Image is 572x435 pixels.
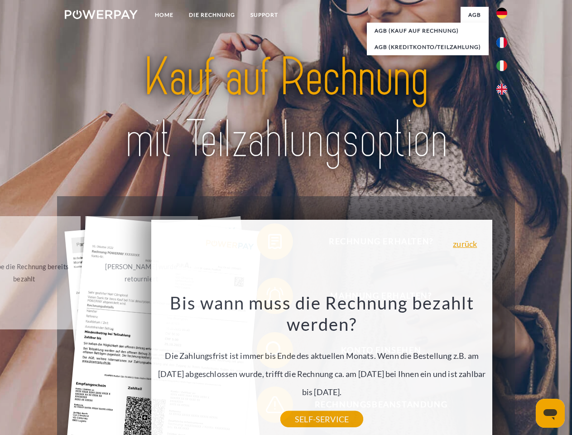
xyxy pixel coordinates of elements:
a: AGB (Kreditkonto/Teilzahlung) [367,39,489,55]
a: agb [461,7,489,23]
a: SUPPORT [243,7,286,23]
img: title-powerpay_de.svg [87,43,485,174]
iframe: Schaltfläche zum Öffnen des Messaging-Fensters [536,399,565,428]
img: logo-powerpay-white.svg [65,10,138,19]
img: de [496,8,507,19]
a: zurück [453,240,477,248]
a: SELF-SERVICE [280,411,363,427]
div: [PERSON_NAME] wurde retourniert [91,261,192,285]
img: en [496,84,507,95]
a: Home [147,7,181,23]
div: Die Zahlungsfrist ist immer bis Ende des aktuellen Monats. Wenn die Bestellung z.B. am [DATE] abg... [157,292,487,419]
img: it [496,60,507,71]
a: DIE RECHNUNG [181,7,243,23]
a: AGB (Kauf auf Rechnung) [367,23,489,39]
h3: Bis wann muss die Rechnung bezahlt werden? [157,292,487,335]
img: fr [496,37,507,48]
